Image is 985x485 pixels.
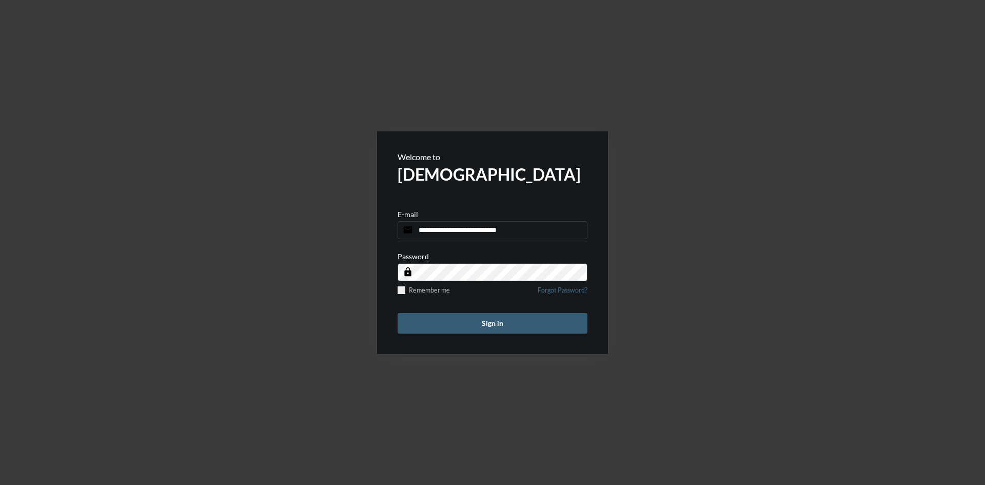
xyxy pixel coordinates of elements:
[398,210,418,219] p: E-mail
[538,286,587,300] a: Forgot Password?
[398,313,587,334] button: Sign in
[398,152,587,162] p: Welcome to
[398,252,429,261] p: Password
[398,286,450,294] label: Remember me
[398,164,587,184] h2: [DEMOGRAPHIC_DATA]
